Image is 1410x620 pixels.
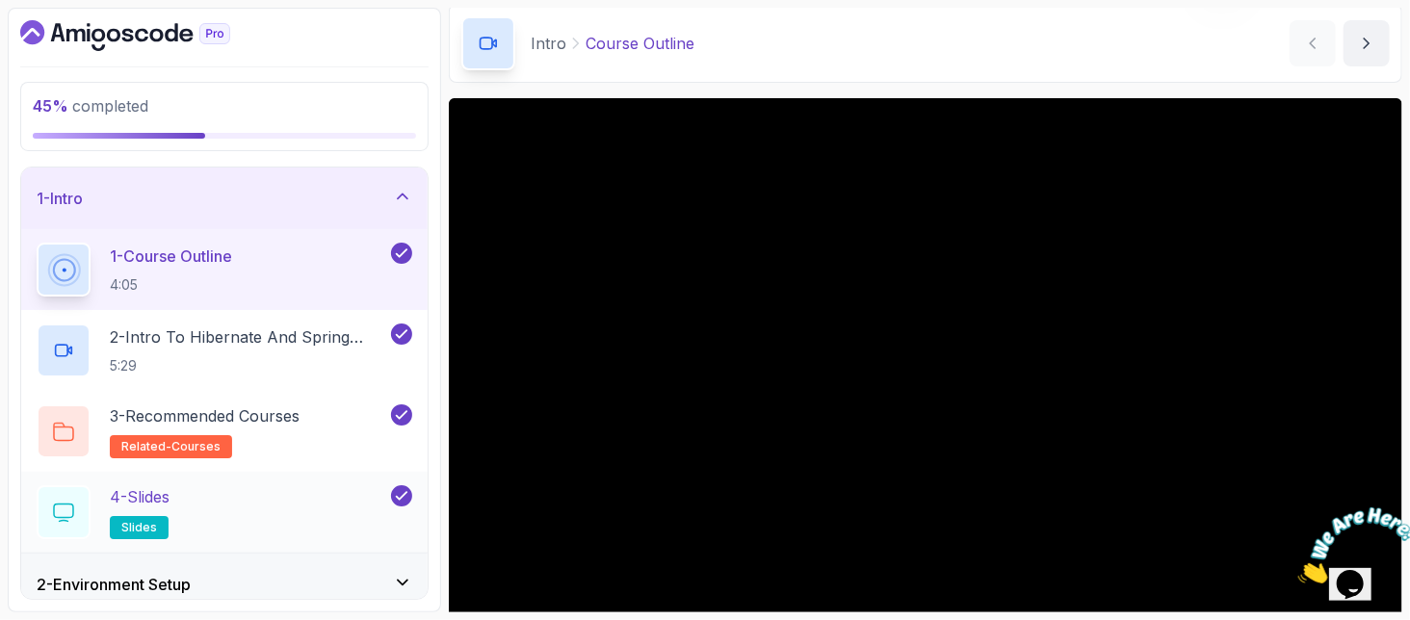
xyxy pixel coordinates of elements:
[33,96,68,116] span: 45 %
[1291,500,1410,591] iframe: chat widget
[37,187,83,210] h3: 1 - Intro
[37,485,412,539] button: 4-Slidesslides
[37,573,191,596] h3: 2 - Environment Setup
[21,168,428,229] button: 1-Intro
[110,275,232,295] p: 4:05
[37,323,412,377] button: 2-Intro To Hibernate And Spring Data Jpa5:29
[586,32,694,55] p: Course Outline
[20,20,274,51] a: Dashboard
[121,520,157,535] span: slides
[121,439,221,454] span: related-courses
[110,245,232,268] p: 1 - Course Outline
[110,325,387,349] p: 2 - Intro To Hibernate And Spring Data Jpa
[37,243,412,297] button: 1-Course Outline4:05
[21,554,428,615] button: 2-Environment Setup
[33,96,148,116] span: completed
[37,404,412,458] button: 3-Recommended Coursesrelated-courses
[1344,20,1390,66] button: next content
[110,356,387,375] p: 5:29
[531,32,566,55] p: Intro
[110,404,300,427] p: 3 - Recommended Courses
[1290,20,1336,66] button: previous content
[110,485,170,508] p: 4 - Slides
[8,8,127,84] img: Chat attention grabber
